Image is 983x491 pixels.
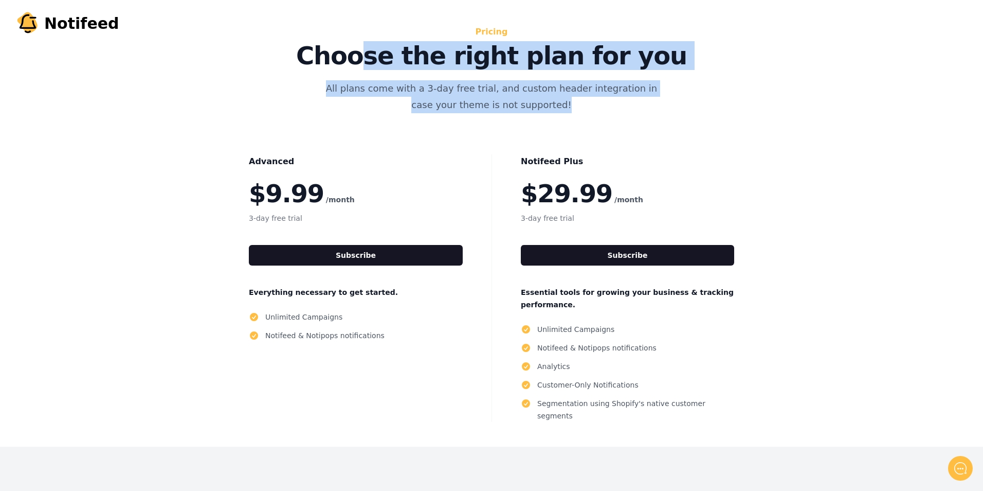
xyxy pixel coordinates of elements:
[521,323,734,336] li: Unlimited Campaigns
[614,194,643,206] span: /month
[86,360,130,366] span: We run on Gist
[521,181,612,206] span: $29.99
[521,379,734,391] li: Customer-Only Notifications
[8,79,197,100] button: New conversation
[948,456,973,481] iframe: gist-messenger-bubble-iframe
[249,329,463,342] li: Notifeed & Notipops notifications
[15,11,40,36] img: Your Company
[66,85,123,94] span: New conversation
[44,14,119,33] span: Notifeed
[521,342,734,354] li: Notifeed & Notipops notifications
[249,245,463,266] button: Subscribe
[261,43,722,68] p: Choose the right plan for you
[261,25,722,39] h2: Pricing
[521,154,734,169] h3: Notifeed Plus
[249,181,324,206] span: $9.99
[249,286,463,299] p: Everything necessary to get started.
[521,245,734,266] button: Subscribe
[521,360,734,373] li: Analytics
[319,80,664,113] p: All plans come with a 3-day free trial, and custom header integration in case your theme is not s...
[521,397,734,422] li: Segmentation using Shopify's native customer segments
[249,212,463,224] p: 3-day free trial
[521,286,734,311] p: Essential tools for growing your business & tracking performance.
[326,194,355,206] span: /month
[249,154,463,169] h3: Advanced
[521,212,734,224] p: 3-day free trial
[249,311,463,323] li: Unlimited Campaigns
